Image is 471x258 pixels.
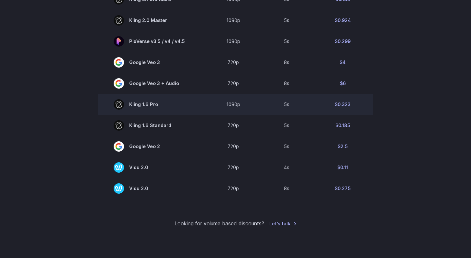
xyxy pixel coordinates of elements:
[312,178,373,199] td: $0.275
[114,36,190,47] span: PixVerse v3.5 / v4 / v4.5
[312,52,373,73] td: $4
[114,78,190,89] span: Google Veo 3 + Audio
[261,136,312,157] td: 5s
[174,220,264,228] small: Looking for volume based discounts?
[114,99,190,110] span: Kling 1.6 Pro
[206,31,261,52] td: 1080p
[269,220,297,227] a: Let's talk
[312,31,373,52] td: $0.299
[206,178,261,199] td: 720p
[261,52,312,73] td: 8s
[206,73,261,94] td: 720p
[261,10,312,31] td: 5s
[261,73,312,94] td: 8s
[114,141,190,152] span: Google Veo 2
[206,157,261,178] td: 720p
[312,136,373,157] td: $2.5
[312,157,373,178] td: $0.11
[114,57,190,68] span: Google Veo 3
[261,94,312,115] td: 5s
[206,136,261,157] td: 720p
[114,15,190,26] span: Kling 2.0 Master
[206,94,261,115] td: 1080p
[114,183,190,194] span: Vidu 2.0
[261,157,312,178] td: 4s
[261,178,312,199] td: 8s
[312,10,373,31] td: $0.924
[206,115,261,136] td: 720p
[206,10,261,31] td: 1080p
[114,120,190,131] span: Kling 1.6 Standard
[312,94,373,115] td: $0.323
[261,31,312,52] td: 5s
[206,52,261,73] td: 720p
[312,73,373,94] td: $6
[114,162,190,173] span: Vidu 2.0
[261,115,312,136] td: 5s
[312,115,373,136] td: $0.185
